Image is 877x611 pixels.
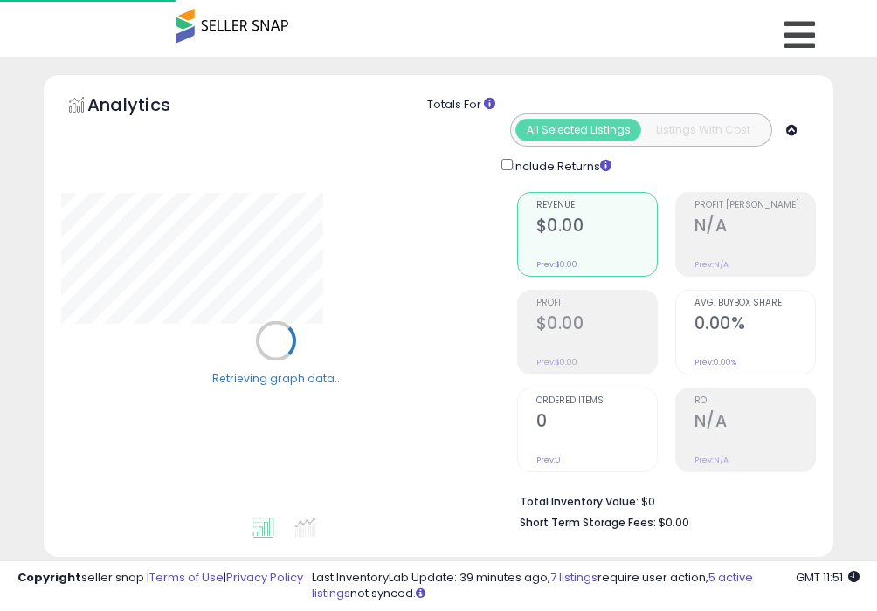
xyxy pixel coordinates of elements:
strong: Copyright [17,569,81,586]
h2: 0.00% [694,313,815,337]
span: ROI [694,396,815,406]
span: 2025-08-14 11:51 GMT [796,569,860,586]
div: seller snap | | [17,570,303,587]
span: Profit [536,299,657,308]
h2: N/A [694,411,815,435]
button: All Selected Listings [515,119,641,141]
h2: $0.00 [536,313,657,337]
b: Total Inventory Value: [520,494,639,509]
div: Totals For [427,97,820,113]
div: Retrieving graph data.. [212,371,340,387]
small: Prev: $0.00 [536,259,577,270]
small: Prev: N/A [694,455,729,465]
span: $0.00 [659,514,689,531]
button: Listings With Cost [640,119,766,141]
span: Avg. Buybox Share [694,299,815,308]
a: 5 active listings [312,569,753,602]
small: Prev: 0.00% [694,357,736,367]
h2: 0 [536,411,657,435]
b: Short Term Storage Fees: [520,515,656,530]
a: Terms of Use [149,569,224,586]
span: Ordered Items [536,396,657,406]
h2: N/A [694,216,815,239]
span: Profit [PERSON_NAME] [694,201,815,210]
a: 7 listings [550,569,597,586]
div: Include Returns [488,155,632,175]
div: Last InventoryLab Update: 39 minutes ago, require user action, not synced. [312,570,860,602]
small: Prev: $0.00 [536,357,577,367]
a: Privacy Policy [226,569,303,586]
small: Prev: N/A [694,259,729,270]
span: Revenue [536,201,657,210]
li: $0 [520,490,804,511]
h5: Analytics [87,93,204,121]
small: Prev: 0 [536,455,561,465]
h2: $0.00 [536,216,657,239]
